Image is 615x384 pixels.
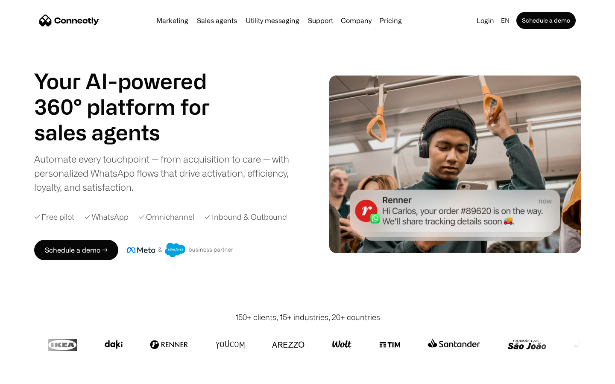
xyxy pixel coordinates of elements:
[153,17,192,24] a: Marketing
[242,17,303,24] a: Utility messaging
[205,211,287,223] div: ✓ Inbound & Outbound
[376,17,405,24] a: Pricing
[193,17,240,24] a: Sales agents
[34,211,74,223] div: ✓ Free pilot
[85,211,129,223] div: ✓ WhatsApp
[17,369,51,381] ul: Language list
[341,15,372,26] div: Company
[516,12,576,29] a: Schedule a demo
[34,68,231,119] h1: Your AI-powered 360° platform for
[34,152,303,194] div: Automate every touchpoint — from acquisition to care — with personalized WhatsApp flows that driv...
[473,15,498,26] a: Login
[34,119,231,145] h1: sales agents
[305,17,337,24] a: Support
[127,243,234,257] img: Meta and Salesforce business partner badge.
[9,368,51,381] aside: Language selected: English
[501,15,510,26] div: en
[34,240,118,260] a: Schedule a demo →
[235,311,380,323] div: 150+ clients, 15+ industries, 20+ countries
[139,211,194,223] div: ✓ Omnichannel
